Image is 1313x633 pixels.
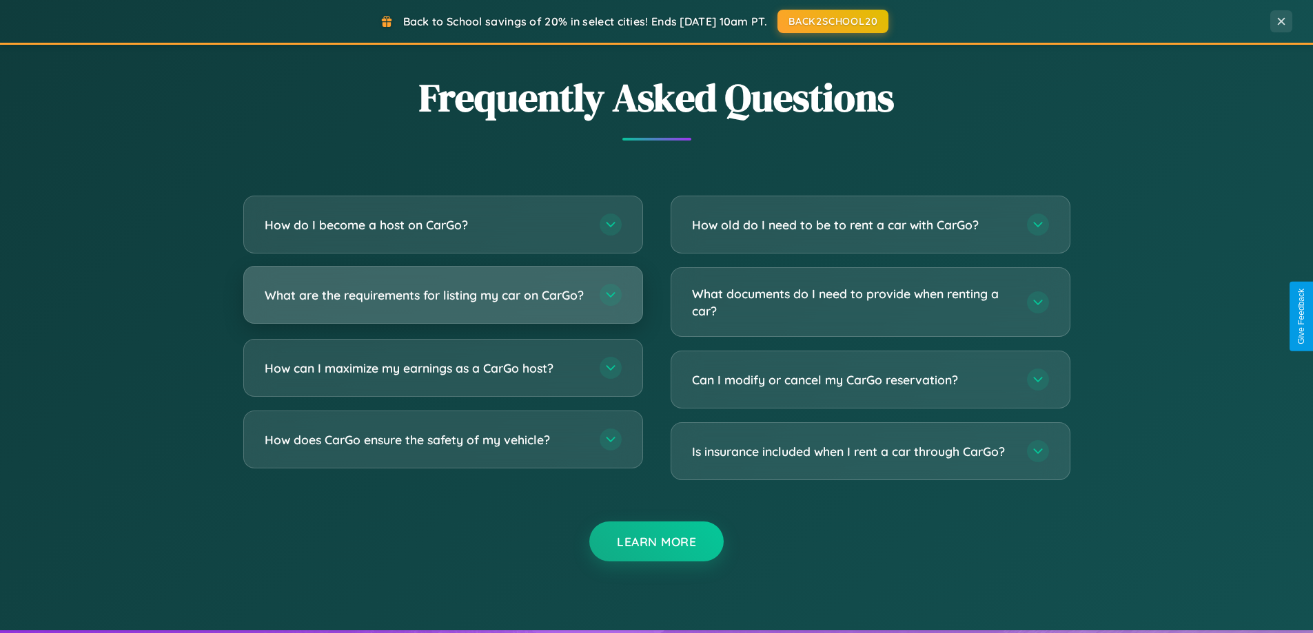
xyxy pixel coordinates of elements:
[265,287,586,304] h3: What are the requirements for listing my car on CarGo?
[265,360,586,377] h3: How can I maximize my earnings as a CarGo host?
[589,521,724,561] button: Learn More
[265,216,586,234] h3: How do I become a host on CarGo?
[692,443,1013,460] h3: Is insurance included when I rent a car through CarGo?
[265,431,586,448] h3: How does CarGo ensure the safety of my vehicle?
[403,14,767,28] span: Back to School savings of 20% in select cities! Ends [DATE] 10am PT.
[777,10,888,33] button: BACK2SCHOOL20
[692,285,1013,319] h3: What documents do I need to provide when renting a car?
[692,216,1013,234] h3: How old do I need to be to rent a car with CarGo?
[1296,289,1306,344] div: Give Feedback
[692,371,1013,388] h3: Can I modify or cancel my CarGo reservation?
[243,71,1070,124] h2: Frequently Asked Questions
